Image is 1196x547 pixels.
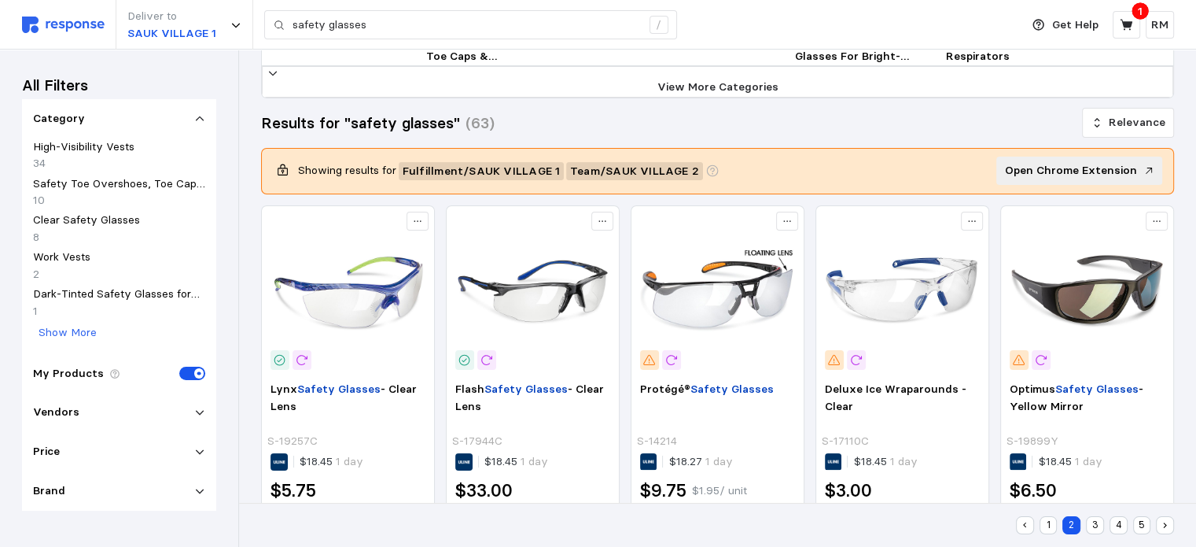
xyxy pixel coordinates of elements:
[455,382,484,396] span: Flash
[825,479,872,503] h2: $3.00
[1086,516,1104,534] button: 3
[1006,433,1058,450] p: S-19899Y
[996,157,1162,185] button: Open Chrome Extension
[1038,453,1102,471] p: $18.45
[484,453,548,471] p: $18.45
[33,212,140,229] p: Clear Safety Glasses
[33,323,102,343] button: Show More
[1151,17,1168,34] p: RM
[1010,382,1055,396] span: Optimus
[886,454,917,468] span: 1 day
[455,382,604,413] span: - Clear Lens
[825,382,966,413] span: Deluxe Ice Wraparounds - Clear
[127,25,216,43] p: SAUK VILLAGE 1
[22,17,105,33] img: svg%3e
[822,433,869,450] p: S-17110C
[466,113,495,134] h3: (63)
[403,163,561,179] span: Fulfillment / SAUK VILLAGE 1
[1071,454,1102,468] span: 1 day
[22,75,88,96] h3: All Filters
[570,163,699,179] span: Team / SAUK VILLAGE 2
[1082,108,1174,138] button: Relevance
[293,11,641,39] input: Search for a product name or SKU
[267,433,318,450] p: S-19257C
[33,303,38,320] p: 1
[1010,214,1165,370] img: S-19899Y
[33,229,39,246] p: 8
[650,16,668,35] div: /
[270,479,316,503] h2: $5.75
[640,479,686,503] h2: $9.75
[1138,2,1143,20] p: 1
[33,110,85,128] p: Category
[270,382,297,396] span: Lynx
[701,454,732,468] span: 1 day
[825,214,981,370] img: S-17110C
[300,453,363,471] p: $18.45
[33,249,90,266] p: Work Vests
[484,382,568,396] mark: Safety Glasses
[270,382,417,413] span: - Clear Lens
[333,454,363,468] span: 1 day
[517,454,548,468] span: 1 day
[33,365,104,383] p: My Products
[1040,516,1058,534] button: 1
[452,433,502,450] p: S-17944C
[1005,162,1137,179] p: Open Chrome Extension
[297,382,381,396] mark: Safety Glasses
[267,79,1168,96] p: View More Categories
[33,139,134,156] p: High-Visibility Vests
[1055,382,1139,396] mark: Safety Glasses
[262,66,1173,98] button: View More Categories
[33,286,205,303] p: Dark-Tinted Safety Glasses for Bright-Light Use
[640,214,796,370] img: S-14214_txt_USEng
[637,433,677,450] p: S-14214
[270,214,426,370] img: S-19257C
[1133,516,1151,534] button: 5
[261,113,460,134] h3: Results for "safety glasses"
[692,482,747,500] p: $1.95 / unit
[33,176,205,193] p: Safety Toe Overshoes, Toe Caps & [MEDICAL_DATA] Guards
[298,162,396,179] p: Showing results for
[33,155,46,172] p: 34
[1010,382,1143,413] span: - Yellow Mirror
[1062,516,1080,534] button: 2
[853,453,917,471] p: $18.45
[455,479,513,503] h2: $33.00
[640,382,690,396] span: Protégé®
[127,8,216,25] p: Deliver to
[1023,10,1108,40] button: Get Help
[1109,114,1165,131] p: Relevance
[33,192,45,209] p: 10
[1052,17,1098,34] p: Get Help
[1110,516,1128,534] button: 4
[1146,11,1174,39] button: RM
[690,382,774,396] mark: Safety Glasses
[668,453,732,471] p: $18.27
[33,404,79,421] p: Vendors
[33,482,65,500] p: Brand
[33,443,60,460] p: Price
[33,266,39,283] p: 2
[1010,479,1057,503] h2: $6.50
[39,324,97,342] p: Show More
[455,214,611,370] img: S-17944C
